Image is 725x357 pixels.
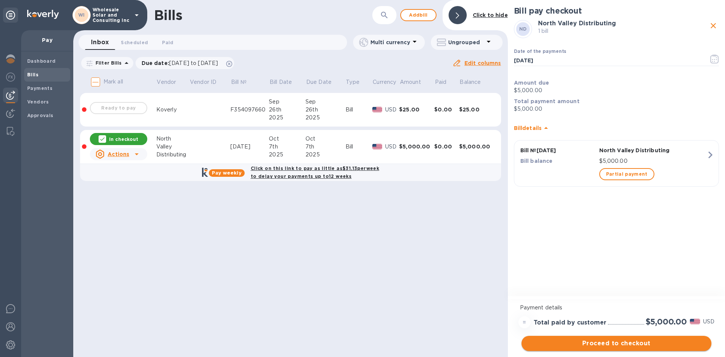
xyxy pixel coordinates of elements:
[460,78,481,86] p: Balance
[518,316,531,328] div: =
[346,78,369,86] span: Type
[460,78,491,86] span: Balance
[385,143,399,151] p: USD
[372,144,383,149] img: USD
[514,125,541,131] b: Bill details
[400,78,431,86] span: Amount
[190,78,226,86] span: Vendor ID
[305,106,345,114] div: 26th
[269,143,305,151] div: 7th
[435,78,457,86] span: Paid
[459,106,494,113] div: $25.00
[305,98,345,106] div: Sep
[346,143,372,151] div: Bill
[399,106,434,113] div: $25.00
[514,98,580,104] b: Total payment amount
[93,7,130,23] p: Wholesale Solar and Consulting Inc
[231,78,247,86] p: Bill №
[434,106,459,113] div: $0.00
[538,20,616,27] b: North Valley Distributing
[599,157,706,165] p: $5,000.00
[599,147,706,154] p: North Valley Distributing
[109,136,138,142] p: In checkout
[464,60,501,66] u: Edit columns
[385,106,399,114] p: USD
[534,319,606,326] h3: Total paid by customer
[156,106,190,114] div: Koverly
[703,318,714,326] p: USD
[6,73,15,82] img: Foreign exchange
[3,8,18,23] div: Unpin categories
[27,10,59,19] img: Logo
[708,20,719,31] button: close
[27,99,49,105] b: Vendors
[514,116,719,140] div: Billdetails
[514,140,719,187] button: Bill №[DATE]North Valley DistributingBill balance$5,000.00Partial payment
[91,37,109,48] span: Inbox
[646,317,687,326] h2: $5,000.00
[157,78,186,86] span: Vendor
[520,147,596,154] p: Bill № [DATE]
[606,170,648,179] span: Partial payment
[459,143,494,150] div: $5,000.00
[269,106,305,114] div: 26th
[306,78,332,86] p: Due Date
[373,78,396,86] p: Currency
[27,85,52,91] b: Payments
[27,36,67,44] p: Pay
[305,151,345,159] div: 2025
[305,114,345,122] div: 2025
[346,78,359,86] p: Type
[400,78,421,86] p: Amount
[400,9,437,21] button: Addbill
[78,12,85,18] b: WI
[520,157,596,165] p: Bill balance
[370,39,410,46] p: Multi currency
[305,135,345,143] div: Oct
[519,26,527,32] b: ND
[473,12,508,18] b: Click to hide
[528,339,705,348] span: Proceed to checkout
[538,27,708,35] p: 1 bill
[346,106,372,114] div: Bill
[399,143,434,150] div: $5,000.00
[514,80,549,86] b: Amount due
[108,151,129,157] u: Actions
[169,60,218,66] span: [DATE] to [DATE]
[599,168,654,180] button: Partial payment
[448,39,484,46] p: Ungrouped
[520,304,713,312] p: Payment details
[230,143,269,151] div: [DATE]
[514,49,566,54] label: Date of the payments
[269,114,305,122] div: 2025
[136,57,234,69] div: Due date:[DATE] to [DATE]
[212,170,242,176] b: Pay weekly
[372,107,383,112] img: USD
[270,78,302,86] span: Bill Date
[142,59,222,67] p: Due date :
[521,336,711,351] button: Proceed to checkout
[305,143,345,151] div: 7th
[162,39,173,46] span: Paid
[269,135,305,143] div: Oct
[27,72,39,77] b: Bills
[270,78,292,86] p: Bill Date
[514,105,719,113] p: $5,000.00
[434,143,459,150] div: $0.00
[306,78,341,86] span: Due Date
[514,87,719,94] p: $5,000.00
[156,143,190,151] div: Valley
[190,78,216,86] p: Vendor ID
[231,78,256,86] span: Bill №
[157,78,176,86] p: Vendor
[690,319,700,324] img: USD
[251,165,379,179] b: Click on this link to pay as little as $31.13 per week to delay your payments up to 12 weeks
[154,7,182,23] h1: Bills
[156,135,190,143] div: North
[121,39,148,46] span: Scheduled
[435,78,447,86] p: Paid
[269,151,305,159] div: 2025
[103,78,123,86] p: Mark all
[230,106,269,114] div: F354097660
